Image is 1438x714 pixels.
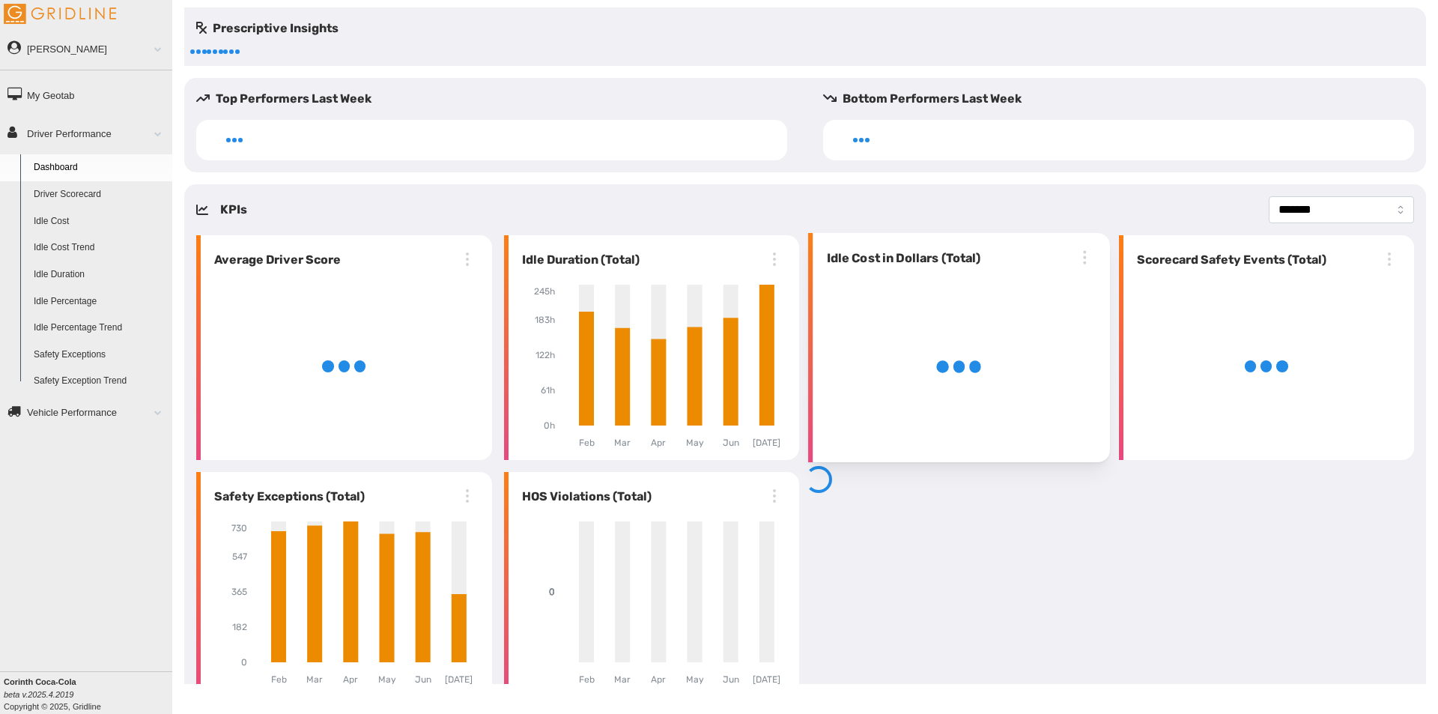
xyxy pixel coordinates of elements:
tspan: 183h [535,315,555,326]
tspan: Feb [578,674,594,685]
a: Idle Percentage [27,288,172,315]
h5: KPIs [220,201,247,219]
a: Idle Duration [27,261,172,288]
tspan: May [378,674,396,685]
tspan: 0 [241,658,247,668]
a: Driver Scorecard [27,181,172,208]
tspan: 0 [549,587,555,598]
tspan: Jun [722,438,738,448]
h6: HOS Violations (Total) [516,488,652,506]
tspan: 122h [536,351,555,361]
h5: Top Performers Last Week [196,90,799,108]
tspan: Mar [306,674,323,685]
tspan: Mar [614,674,631,685]
h5: Prescriptive Insights [196,19,339,37]
tspan: Jun [415,674,431,685]
tspan: Apr [343,674,358,685]
tspan: 61h [541,386,555,396]
a: Safety Exceptions [27,342,172,369]
tspan: [DATE] [753,674,780,685]
b: Corinth Coca-Cola [4,677,76,686]
tspan: 547 [232,552,247,563]
tspan: Mar [614,438,631,448]
h6: Average Driver Score [208,251,341,269]
h6: Safety Exceptions (Total) [208,488,365,506]
img: Gridline [4,4,116,24]
a: Dashboard [27,154,172,181]
tspan: 182 [232,623,247,633]
tspan: Apr [651,438,666,448]
tspan: 365 [231,587,247,598]
h6: Idle Duration (Total) [516,251,640,269]
h6: Idle Cost in Dollars (Total) [820,249,980,267]
tspan: [DATE] [445,674,473,685]
div: Copyright © 2025, Gridline [4,676,172,713]
i: beta v.2025.4.2019 [4,690,73,699]
h5: Bottom Performers Last Week [823,90,1426,108]
a: Idle Cost [27,208,172,235]
tspan: Feb [271,674,287,685]
h6: Scorecard Safety Events (Total) [1131,251,1326,269]
a: Idle Percentage Trend [27,315,172,342]
tspan: Apr [651,674,666,685]
tspan: 730 [231,523,247,533]
tspan: Feb [578,438,594,448]
tspan: May [685,438,703,448]
a: Idle Cost Trend [27,235,172,261]
tspan: May [685,674,703,685]
a: Safety Exception Trend [27,368,172,395]
tspan: Jun [722,674,738,685]
tspan: 245h [534,286,555,297]
tspan: [DATE] [753,438,780,448]
tspan: 0h [544,421,555,432]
